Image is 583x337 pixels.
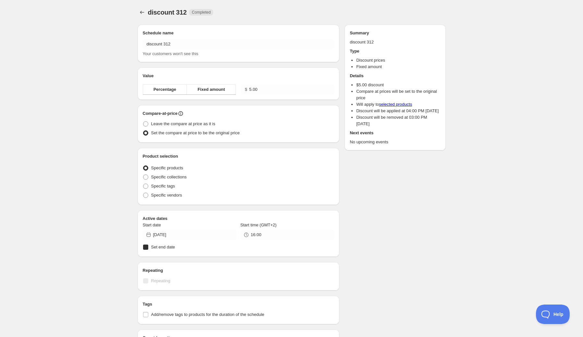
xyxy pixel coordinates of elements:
[151,184,175,188] span: Specific tags
[143,215,334,222] h2: Active dates
[151,245,175,249] span: Set end date
[143,301,334,307] h2: Tags
[198,86,225,93] span: Fixed amount
[148,9,187,16] span: discount 312
[356,101,440,108] li: Will apply to
[187,84,236,95] button: Fixed amount
[143,223,161,227] span: Start date
[356,82,440,88] li: $ 5.00 discount
[356,114,440,127] li: Discount will be removed at 03:00 PM [DATE]
[143,153,334,160] h2: Product selection
[151,193,182,198] span: Specific vendors
[350,130,440,136] h2: Next events
[143,30,334,36] h2: Schedule name
[138,8,147,17] button: Schedules
[151,278,170,283] span: Repeating
[240,223,277,227] span: Start time (GMT+2)
[350,73,440,79] h2: Details
[143,267,334,274] h2: Repeating
[143,73,334,79] h2: Value
[536,305,570,324] iframe: Toggle Customer Support
[350,48,440,54] h2: Type
[350,30,440,36] h2: Summary
[143,84,187,95] button: Percentage
[143,51,199,56] span: Your customers won't see this
[151,130,240,135] span: Set the compare at price to be the original price
[350,39,440,45] p: discount 312
[151,165,183,170] span: Specific products
[356,57,440,64] li: Discount prices
[153,86,176,93] span: Percentage
[151,175,187,179] span: Specific collections
[350,139,440,145] p: No upcoming events
[356,88,440,101] li: Compare at prices will be set to the original price
[151,121,215,126] span: Leave the compare at price as it is
[379,102,412,107] a: selected products
[151,312,264,317] span: Add/remove tags to products for the duration of the schedule
[356,64,440,70] li: Fixed amount
[143,110,178,117] h2: Compare-at-price
[356,108,440,114] li: Discount will be applied at 04:00 PM [DATE]
[192,10,211,15] span: Completed
[245,87,247,92] span: $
